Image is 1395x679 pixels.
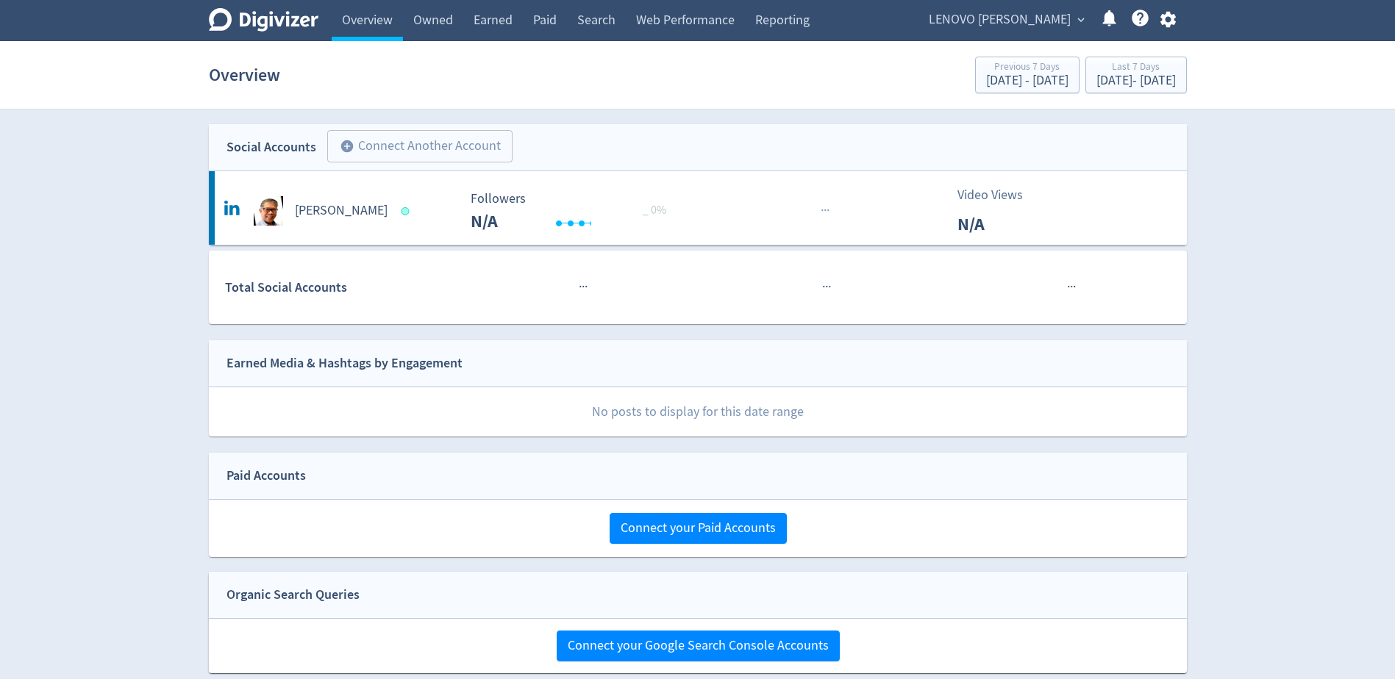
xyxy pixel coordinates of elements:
span: · [585,278,588,296]
span: · [582,278,585,296]
div: Social Accounts [226,137,316,158]
p: Video Views [957,185,1042,205]
p: N/A [957,211,1042,237]
button: LENOVO [PERSON_NAME] [924,8,1088,32]
span: expand_more [1074,13,1088,26]
span: _ 0% [643,203,666,218]
span: Connect your Google Search Console Accounts [568,639,829,653]
div: [DATE] - [DATE] [986,74,1068,87]
p: No posts to display for this date range [210,387,1187,436]
button: Connect your Paid Accounts [610,513,787,544]
div: Last 7 Days [1096,62,1176,74]
span: LENOVO [PERSON_NAME] [929,8,1071,32]
div: Total Social Accounts [225,277,460,298]
h5: [PERSON_NAME] [295,202,388,220]
span: · [1070,278,1073,296]
h1: Overview [209,51,280,98]
div: Organic Search Queries [226,584,360,606]
span: · [1073,278,1076,296]
span: · [828,278,831,296]
span: · [821,201,824,220]
svg: Followers --- [463,192,684,231]
button: Previous 7 Days[DATE] - [DATE] [975,57,1080,93]
div: Earned Media & Hashtags by Engagement [226,353,463,374]
span: add_circle [340,139,354,154]
span: · [827,201,829,220]
a: James Loh undefined[PERSON_NAME] Followers --- _ 0% Followers N/A ···Video ViewsN/A [209,171,1187,245]
span: Data last synced: 27 Aug 2025, 12:01am (AEST) [401,207,413,215]
div: [DATE] - [DATE] [1096,74,1176,87]
div: Paid Accounts [226,465,306,486]
button: Last 7 Days[DATE]- [DATE] [1085,57,1187,93]
span: · [822,278,825,296]
img: James Loh undefined [254,196,283,226]
button: Connect your Google Search Console Accounts [557,630,840,661]
a: Connect your Google Search Console Accounts [557,637,840,654]
span: · [1067,278,1070,296]
div: Previous 7 Days [986,62,1068,74]
a: Connect Another Account [316,132,513,162]
span: · [824,201,827,220]
button: Connect Another Account [327,130,513,162]
span: · [579,278,582,296]
span: · [825,278,828,296]
span: Connect your Paid Accounts [621,522,776,535]
a: Connect your Paid Accounts [610,520,787,536]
